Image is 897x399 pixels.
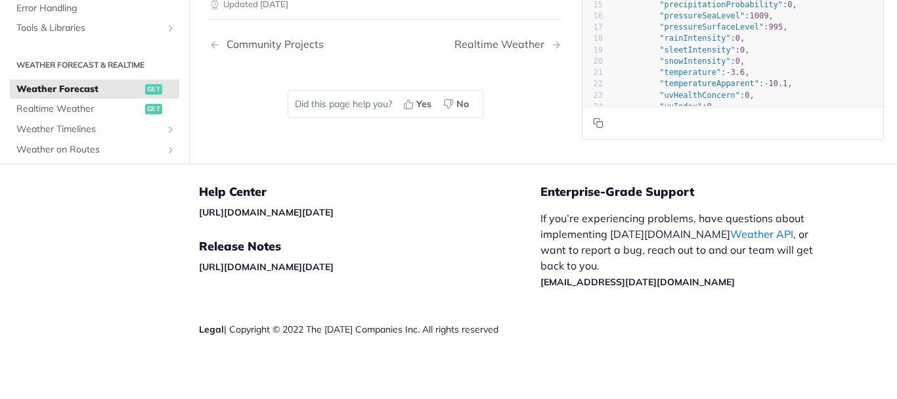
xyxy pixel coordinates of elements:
div: 17 [582,22,603,33]
span: 1009 [750,11,769,20]
span: Weather Timelines [16,123,162,136]
button: No [439,94,476,114]
span: : , [612,11,774,20]
a: Weather API [730,227,793,241]
nav: Pagination Controls [209,25,561,64]
div: 24 [582,101,603,112]
span: 0 [740,45,745,55]
span: "temperatureApparent" [659,80,759,89]
div: 21 [582,67,603,78]
a: Previous Page: Community Projects [209,38,361,51]
a: Legal [199,323,224,335]
div: Community Projects [220,38,324,51]
a: Weather on RoutesShow subpages for Weather on Routes [10,140,179,160]
span: "temperature" [659,68,721,77]
span: : , [612,91,755,100]
span: : , [612,102,716,111]
span: No [456,97,469,111]
span: : , [612,57,745,66]
span: - [764,80,768,89]
span: : , [612,22,787,32]
span: Weather Forecast [16,83,142,96]
div: 23 [582,90,603,101]
span: Tools & Libraries [16,22,162,35]
a: [EMAIL_ADDRESS][DATE][DOMAIN_NAME] [540,276,735,288]
span: 995 [768,22,783,32]
div: Did this page help you? [288,90,483,118]
span: : , [612,80,793,89]
span: 0 [735,34,740,43]
span: 0 [735,57,740,66]
h5: Help Center [199,184,540,200]
span: 0 [707,102,712,111]
span: Weather on Routes [16,143,162,156]
a: Next Page: Realtime Weather [454,38,561,51]
span: get [145,84,162,95]
span: : , [612,45,750,55]
div: 18 [582,34,603,45]
a: [URL][DOMAIN_NAME][DATE] [199,206,334,218]
div: 22 [582,79,603,90]
span: "uvIndex" [659,102,702,111]
span: get [145,105,162,115]
span: 10.1 [768,80,787,89]
button: Yes [399,94,439,114]
span: : , [612,68,750,77]
div: 20 [582,56,603,67]
span: "sleetIntensity" [659,45,735,55]
span: 3.6 [731,68,745,77]
button: Show subpages for Weather Timelines [165,124,176,135]
span: "pressureSeaLevel" [659,11,745,20]
a: [URL][DOMAIN_NAME][DATE] [199,261,334,273]
a: Tools & LibrariesShow subpages for Tools & Libraries [10,19,179,39]
button: Show subpages for Weather on Routes [165,145,176,155]
span: 0 [745,91,749,100]
div: 19 [582,45,603,56]
h5: Release Notes [199,239,540,254]
p: If you’re experiencing problems, have questions about implementing [DATE][DOMAIN_NAME] , or want ... [540,210,827,289]
span: "pressureSurfaceLevel" [659,22,764,32]
a: Realtime Weatherget [10,100,179,120]
span: - [726,68,730,77]
span: Yes [416,97,431,111]
h2: Weather Forecast & realtime [10,59,179,71]
div: | Copyright © 2022 The [DATE] Companies Inc. All rights reserved [199,323,540,336]
div: 16 [582,11,603,22]
button: Copy to clipboard [589,113,607,133]
button: Show subpages for Tools & Libraries [165,24,176,34]
span: "snowIntensity" [659,57,730,66]
span: : , [612,34,745,43]
span: Error Handling [16,2,176,15]
a: Weather Forecastget [10,80,179,99]
span: "rainIntensity" [659,34,730,43]
span: Realtime Weather [16,103,142,116]
h5: Enterprise-Grade Support [540,184,848,200]
div: Realtime Weather [454,38,551,51]
a: Weather TimelinesShow subpages for Weather Timelines [10,120,179,139]
span: "uvHealthConcern" [659,91,740,100]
